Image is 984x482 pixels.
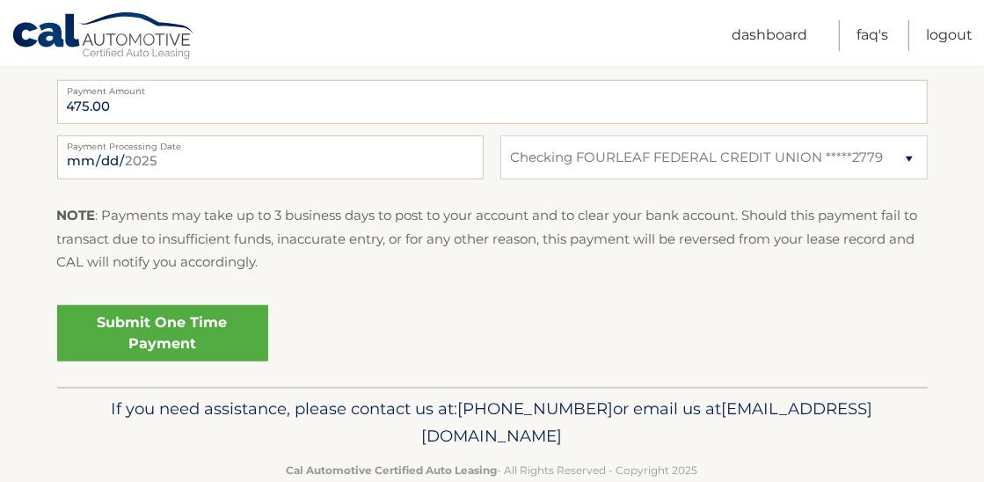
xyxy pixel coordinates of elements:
[69,461,916,479] p: - All Rights Reserved - Copyright 2025
[856,20,888,51] a: FAQ's
[57,80,928,124] input: Payment Amount
[69,395,916,451] p: If you need assistance, please contact us at: or email us at
[732,20,807,51] a: Dashboard
[57,207,96,223] strong: NOTE
[57,305,268,361] a: Submit One Time Payment
[287,464,498,477] strong: Cal Automotive Certified Auto Leasing
[57,80,928,94] label: Payment Amount
[11,11,196,62] a: Cal Automotive
[926,20,973,51] a: Logout
[57,135,484,179] input: Payment Date
[57,135,484,150] label: Payment Processing Date
[57,204,928,274] p: : Payments may take up to 3 business days to post to your account and to clear your bank account....
[458,398,614,419] span: [PHONE_NUMBER]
